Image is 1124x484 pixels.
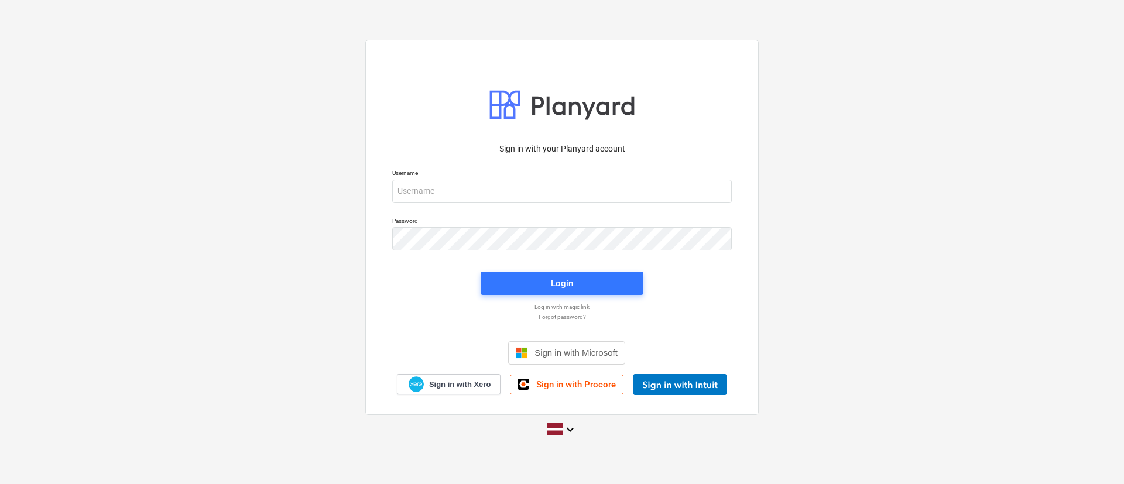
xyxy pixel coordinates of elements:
a: Sign in with Xero [397,374,501,394]
a: Forgot password? [386,313,738,321]
span: Sign in with Microsoft [534,348,618,358]
img: Xero logo [409,376,424,392]
a: Sign in with Procore [510,375,623,394]
i: keyboard_arrow_down [563,423,577,437]
a: Log in with magic link [386,303,738,311]
span: Sign in with Xero [429,379,491,390]
p: Username [392,169,732,179]
p: Sign in with your Planyard account [392,143,732,155]
div: Login [551,276,573,291]
input: Username [392,180,732,203]
span: Sign in with Procore [536,379,616,390]
button: Login [481,272,643,295]
img: Microsoft logo [516,347,527,359]
p: Password [392,217,732,227]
